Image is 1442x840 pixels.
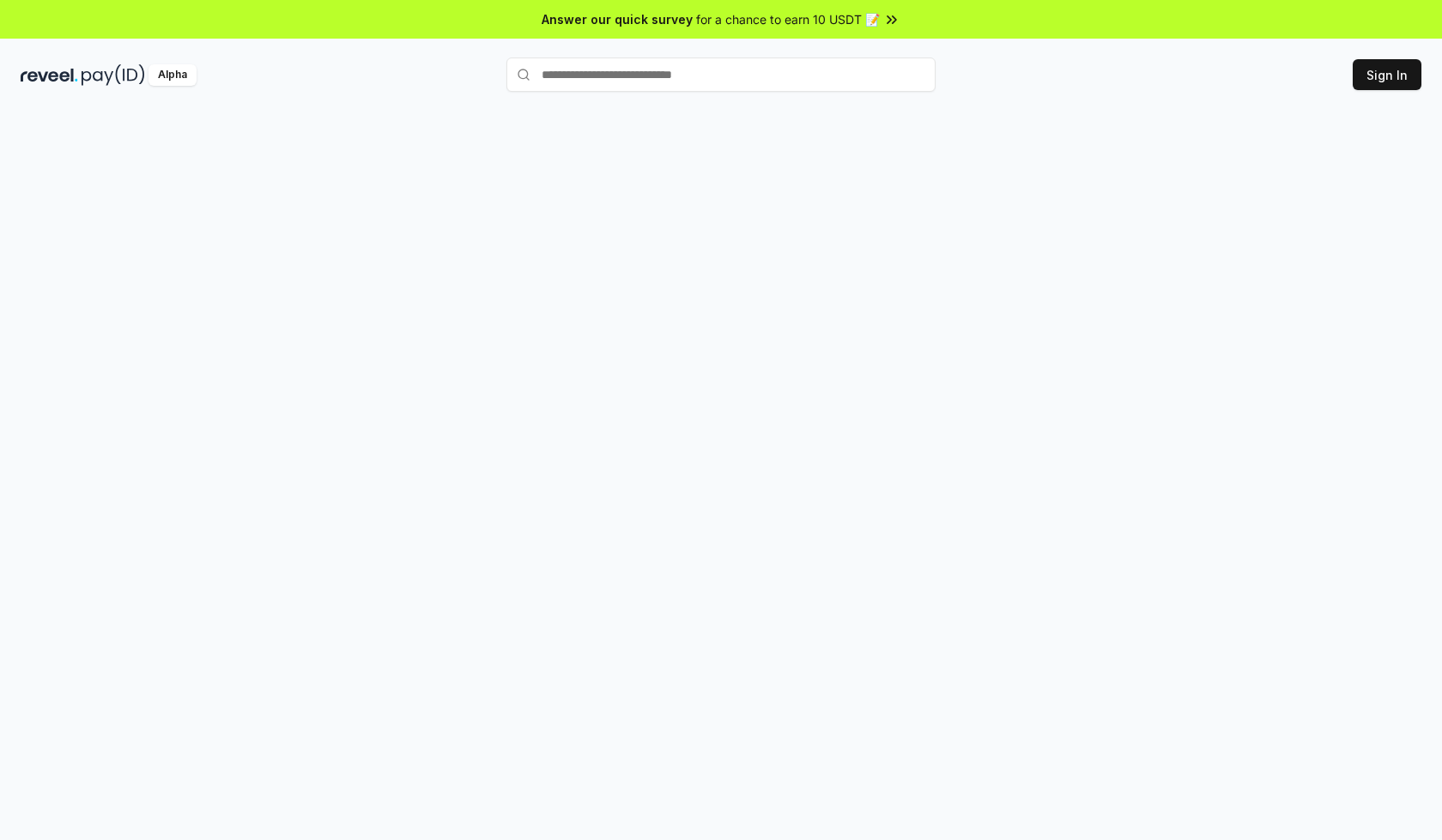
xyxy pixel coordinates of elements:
[542,10,693,28] span: Answer our quick survey
[82,64,145,86] img: pay_id
[148,64,197,86] div: Alpha
[696,10,880,28] span: for a chance to earn 10 USDT 📝
[1353,59,1421,90] button: Sign In
[21,64,78,86] img: reveel_dark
